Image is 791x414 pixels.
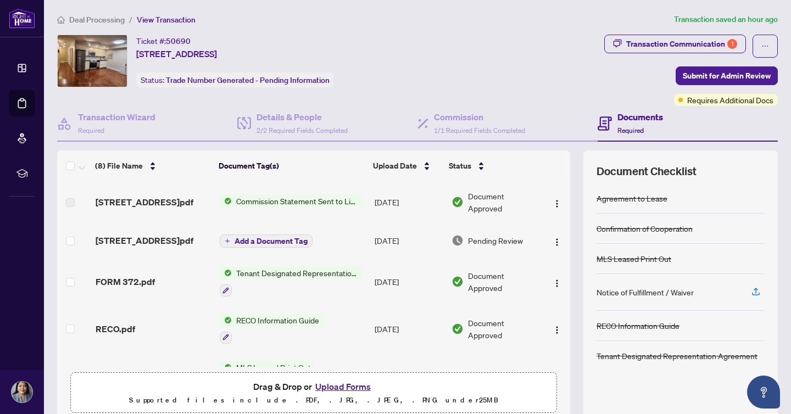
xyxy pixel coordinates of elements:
p: Supported files include .PDF, .JPG, .JPEG, .PNG under 25 MB [77,394,550,407]
td: [DATE] [370,305,447,353]
div: MLS Leased Print Out [597,253,671,265]
li: / [129,13,132,26]
div: Transaction Communication [626,35,737,53]
span: Pending Review [468,234,523,247]
div: RECO Information Guide [597,320,679,332]
button: Transaction Communication1 [604,35,746,53]
div: Tenant Designated Representation Agreement [597,350,757,362]
span: RECO.pdf [96,322,135,335]
span: 50690 [166,36,191,46]
span: Status [449,160,471,172]
span: Upload Date [373,160,417,172]
div: Confirmation of Cooperation [597,222,693,234]
span: home [57,16,65,24]
img: Document Status [452,234,464,247]
button: Logo [548,193,566,211]
button: Submit for Admin Review [676,66,778,85]
div: Status: [136,72,334,87]
span: MLS Leased Print Out [232,361,315,373]
span: Document Approved [468,363,539,388]
div: Ticket #: [136,35,191,47]
h4: Documents [617,110,663,124]
img: Logo [553,326,561,334]
span: [STREET_ADDRESS] [136,47,217,60]
img: Document Status [452,276,464,288]
span: [STREET_ADDRESS]pdf [96,234,193,247]
th: (8) File Name [91,150,214,181]
span: Trade Number Generated - Pending Information [166,75,330,85]
img: Status Icon [220,361,232,373]
span: View Transaction [137,15,196,25]
button: Status IconMLS Leased Print Out [220,361,315,391]
button: Upload Forms [312,379,374,394]
span: plus [225,238,230,244]
img: Status Icon [220,195,232,207]
button: Logo [548,273,566,290]
h4: Details & People [257,110,348,124]
img: Document Status [452,196,464,208]
img: Logo [553,238,561,247]
img: Document Status [452,323,464,335]
img: Status Icon [220,314,232,326]
article: Transaction saved an hour ago [674,13,778,26]
span: Add a Document Tag [235,237,308,245]
h4: Transaction Wizard [78,110,155,124]
td: [DATE] [370,181,447,223]
span: Tenant Designated Representation Agreement [232,267,362,279]
th: Status [444,150,540,181]
span: Required [78,126,104,135]
span: Requires Additional Docs [687,94,773,106]
span: ellipsis [761,42,769,50]
div: Agreement to Lease [597,192,667,204]
span: 1/1 Required Fields Completed [434,126,525,135]
img: Profile Icon [12,382,32,402]
span: Drag & Drop orUpload FormsSupported files include .PDF, .JPG, .JPEG, .PNG under25MB [71,373,556,413]
td: [DATE] [370,258,447,305]
span: FORM 372.pdf [96,275,155,288]
button: Add a Document Tag [220,234,313,248]
div: 1 [727,39,737,49]
img: IMG-C12349027_1.jpg [58,35,127,87]
img: Status Icon [220,267,232,279]
span: Drag & Drop or [253,379,374,394]
span: 2/2 Required Fields Completed [257,126,348,135]
span: RECO Information Guide [232,314,324,326]
button: Open asap [747,376,780,409]
span: Commission Statement Sent to Listing Brokerage [232,195,362,207]
td: [DATE] [370,353,447,400]
button: Logo [548,232,566,249]
span: [STREET_ADDRESS]pdf [96,195,193,209]
div: Notice of Fulfillment / Waiver [597,286,694,298]
th: Document Tag(s) [214,150,369,181]
img: logo [9,8,35,29]
span: Required [617,126,644,135]
img: Logo [553,199,561,208]
span: Document Checklist [597,164,697,179]
button: Add a Document Tag [220,234,313,248]
button: Status IconCommission Statement Sent to Listing Brokerage [220,195,362,207]
span: Submit for Admin Review [683,67,771,85]
button: Status IconTenant Designated Representation Agreement [220,267,362,296]
span: (8) File Name [95,160,143,172]
th: Upload Date [369,150,445,181]
button: Logo [548,320,566,338]
span: Deal Processing [69,15,125,25]
button: Status IconRECO Information Guide [220,314,324,344]
img: Logo [553,279,561,288]
span: Document Approved [468,270,539,294]
h4: Commission [434,110,525,124]
td: [DATE] [370,223,447,258]
span: Document Approved [468,190,539,214]
span: Document Approved [468,317,539,341]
